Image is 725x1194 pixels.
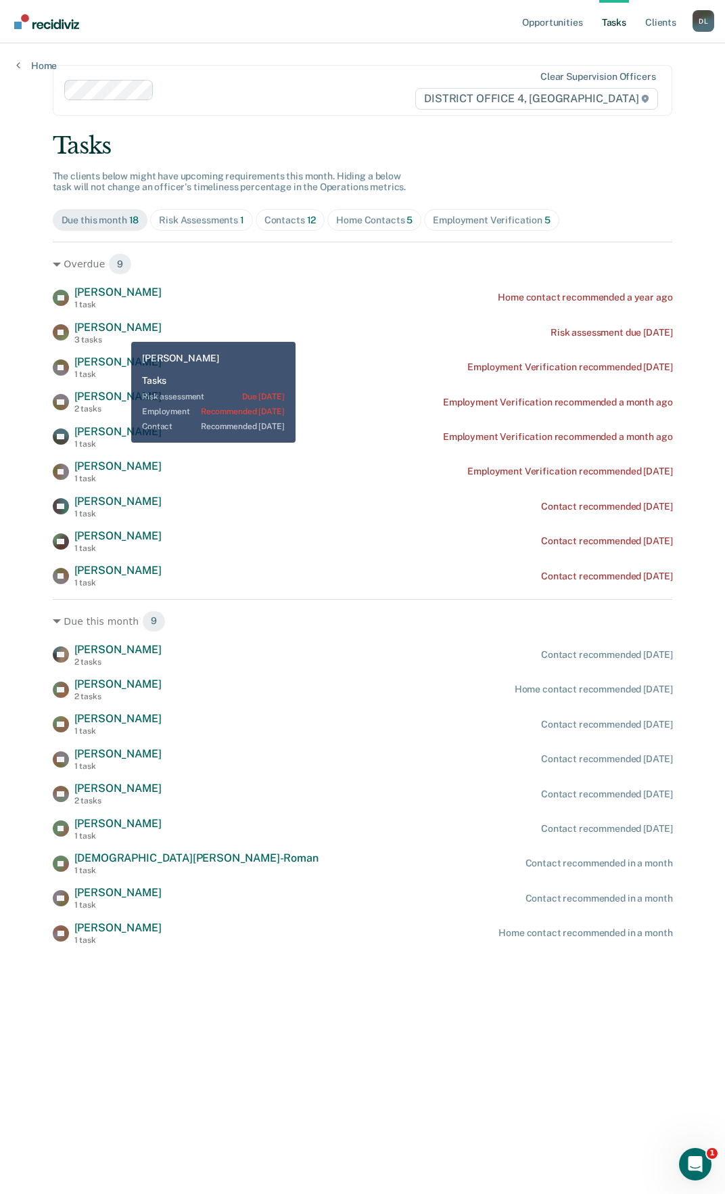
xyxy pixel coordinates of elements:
[14,14,79,29] img: Recidiviz
[53,171,406,193] span: The clients below might have upcoming requirements this month. Hiding a below task will not chang...
[53,253,673,275] div: Overdue 9
[74,712,162,725] span: [PERSON_NAME]
[74,564,162,577] span: [PERSON_NAME]
[433,215,551,226] div: Employment Verification
[74,544,162,553] div: 1 task
[108,253,132,275] span: 9
[74,643,162,656] span: [PERSON_NAME]
[693,10,714,32] div: D L
[515,684,673,695] div: Home contact recommended [DATE]
[443,431,672,443] div: Employment Verification recommended a month ago
[74,460,162,472] span: [PERSON_NAME]
[142,611,166,632] span: 9
[74,817,162,830] span: [PERSON_NAME]
[551,327,672,338] div: Risk assessment due [DATE]
[693,10,714,32] button: Profile dropdown button
[240,215,244,225] span: 1
[74,578,162,588] div: 1 task
[74,921,162,934] span: [PERSON_NAME]
[74,935,162,945] div: 1 task
[467,361,672,373] div: Employment Verification recommended [DATE]
[159,215,244,226] div: Risk Assessments
[74,390,162,403] span: [PERSON_NAME]
[264,215,317,226] div: Contacts
[406,215,413,225] span: 5
[74,678,162,690] span: [PERSON_NAME]
[541,535,672,547] div: Contact recommended [DATE]
[525,893,673,904] div: Contact recommended in a month
[74,355,162,368] span: [PERSON_NAME]
[307,215,317,225] span: 12
[74,852,319,864] span: [DEMOGRAPHIC_DATA][PERSON_NAME]-Roman
[74,370,162,379] div: 1 task
[336,215,413,226] div: Home Contacts
[53,132,673,160] div: Tasks
[74,886,162,899] span: [PERSON_NAME]
[74,782,162,795] span: [PERSON_NAME]
[74,657,162,667] div: 2 tasks
[541,789,672,800] div: Contact recommended [DATE]
[53,611,673,632] div: Due this month 9
[707,1148,718,1159] span: 1
[74,692,162,701] div: 2 tasks
[541,823,672,835] div: Contact recommended [DATE]
[74,300,162,309] div: 1 task
[467,466,672,477] div: Employment Verification recommended [DATE]
[498,292,672,303] div: Home contact recommended a year ago
[74,796,162,805] div: 2 tasks
[16,60,57,72] a: Home
[62,215,139,226] div: Due this month
[541,719,672,730] div: Contact recommended [DATE]
[541,501,672,512] div: Contact recommended [DATE]
[74,726,162,736] div: 1 task
[74,900,162,910] div: 1 task
[74,321,162,334] span: [PERSON_NAME]
[541,649,672,661] div: Contact recommended [DATE]
[74,761,162,771] div: 1 task
[544,215,551,225] span: 5
[74,509,162,518] div: 1 task
[74,495,162,508] span: [PERSON_NAME]
[74,286,162,298] span: [PERSON_NAME]
[129,215,139,225] span: 18
[443,397,672,408] div: Employment Verification recommended a month ago
[74,335,162,345] div: 3 tasks
[74,404,162,414] div: 2 tasks
[540,71,655,83] div: Clear supervision officers
[74,831,162,841] div: 1 task
[498,927,672,939] div: Home contact recommended in a month
[74,425,162,438] span: [PERSON_NAME]
[74,474,162,483] div: 1 task
[415,88,658,110] span: DISTRICT OFFICE 4, [GEOGRAPHIC_DATA]
[74,439,162,449] div: 1 task
[679,1148,711,1180] iframe: Intercom live chat
[541,571,672,582] div: Contact recommended [DATE]
[74,866,319,875] div: 1 task
[74,529,162,542] span: [PERSON_NAME]
[541,753,672,765] div: Contact recommended [DATE]
[525,858,673,869] div: Contact recommended in a month
[74,747,162,760] span: [PERSON_NAME]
